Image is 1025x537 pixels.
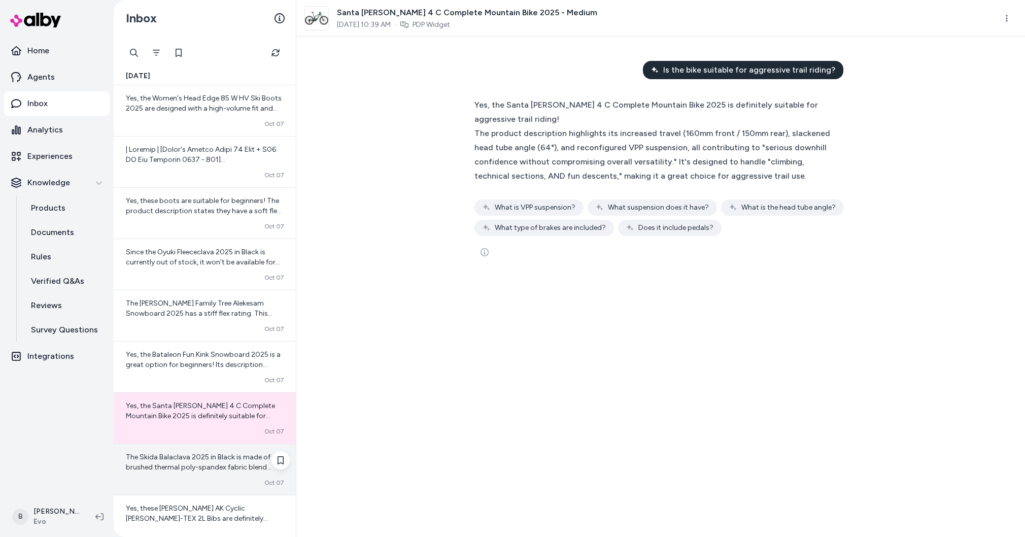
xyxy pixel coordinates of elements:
a: Products [21,196,110,220]
p: Verified Q&As [31,275,84,287]
p: Knowledge [27,177,70,189]
a: Survey Questions [21,318,110,342]
span: Is the bike suitable for aggressive trail riding? [663,64,835,76]
p: Home [27,45,49,57]
p: Experiences [27,150,73,162]
span: What is the head tube angle? [741,203,836,213]
p: [PERSON_NAME] [33,507,79,517]
span: The Skida Balaclava 2025 in Black is made of a brushed thermal poly-spandex fabric blend consisti... [126,453,280,512]
p: Rules [31,251,51,263]
p: Inbox [27,97,48,110]
p: Survey Questions [31,324,98,336]
span: Oct 07 [264,427,284,435]
button: Filter [146,43,166,63]
span: Oct 07 [264,325,284,333]
a: Yes, these boots are suitable for beginners! The product description states they have a soft flex... [114,187,296,239]
a: Agents [4,65,110,89]
span: Oct 07 [264,479,284,487]
a: Analytics [4,118,110,142]
img: alby Logo [10,13,61,27]
button: B[PERSON_NAME]Evo [6,500,87,533]
a: The [PERSON_NAME] Family Tree Alekesam Snowboard 2025 has a stiff flex rating. This means it offe... [114,290,296,341]
a: The Skida Balaclava 2025 in Black is made of a brushed thermal poly-spandex fabric blend consisti... [114,444,296,495]
span: B [12,509,28,525]
div: The product description highlights its increased travel (160mm front / 150mm rear), slackened hea... [474,126,837,183]
span: Oct 07 [264,120,284,128]
a: Verified Q&As [21,269,110,293]
a: Integrations [4,344,110,368]
a: Since the Oyuki Fleececlava 2025 in Black is currently out of stock, it won't be available for im... [114,239,296,290]
a: | Loremip | [Dolor's Ametco Adipi 74 Elit + S06 DO Eiu Temporin 0637 - 801](utlab://etd.mag.ali/e... [114,136,296,187]
a: Rules [21,245,110,269]
span: Since the Oyuki Fleececlava 2025 in Black is currently out of stock, it won't be available for im... [126,248,282,317]
span: Does it include pedals? [638,223,713,233]
a: Inbox [4,91,110,116]
span: What type of brakes are included? [495,223,606,233]
a: PDP Widget [413,20,450,30]
span: Yes, the Women's Head Edge 85 W HV Ski Boots 2025 are designed with a high-volume fit and have a ... [126,94,283,184]
span: Yes, the Santa [PERSON_NAME] 4 C Complete Mountain Bike 2025 is definitely suitable for aggressiv... [126,401,279,512]
span: · [395,20,396,30]
p: Integrations [27,350,74,362]
span: Oct 07 [264,171,284,179]
span: Oct 07 [264,376,284,384]
span: Santa [PERSON_NAME] 4 C Complete Mountain Bike 2025 - Medium [337,7,597,19]
a: Reviews [21,293,110,318]
a: Experiences [4,144,110,169]
span: [DATE] 10:39 AM [337,20,391,30]
span: Yes, the Bataleon Fun.Kink Snowboard 2025 is a great option for beginners! Its description highli... [126,350,282,440]
div: Yes, the Santa [PERSON_NAME] 4 C Complete Mountain Bike 2025 is definitely suitable for aggressiv... [474,98,837,126]
span: Evo [33,517,79,527]
button: Refresh [265,43,286,63]
a: Yes, the Santa [PERSON_NAME] 4 C Complete Mountain Bike 2025 is definitely suitable for aggressiv... [114,392,296,444]
span: Yes, these boots are suitable for beginners! The product description states they have a soft flex... [126,196,282,236]
a: Yes, the Women's Head Edge 85 W HV Ski Boots 2025 are designed with a high-volume fit and have a ... [114,85,296,136]
a: Yes, the Bataleon Fun.Kink Snowboard 2025 is a great option for beginners! Its description highli... [114,341,296,392]
p: Reviews [31,299,62,312]
p: Products [31,202,65,214]
button: See more [474,242,495,262]
span: Oct 07 [264,274,284,282]
button: Knowledge [4,171,110,195]
span: Oct 07 [264,222,284,230]
a: Documents [21,220,110,245]
p: Agents [27,71,55,83]
span: The [PERSON_NAME] Family Tree Alekesam Snowboard 2025 has a stiff flex rating. This means it offe... [126,299,277,379]
h2: Inbox [126,11,157,26]
span: What suspension does it have? [608,203,709,213]
p: Documents [31,226,74,239]
a: Home [4,39,110,63]
img: santa-cruz-hightower-4-c-complete-mountain-bike-2025-.jpg [305,7,328,30]
span: [DATE] [126,71,150,81]
span: What is VPP suspension? [495,203,575,213]
p: Analytics [27,124,63,136]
